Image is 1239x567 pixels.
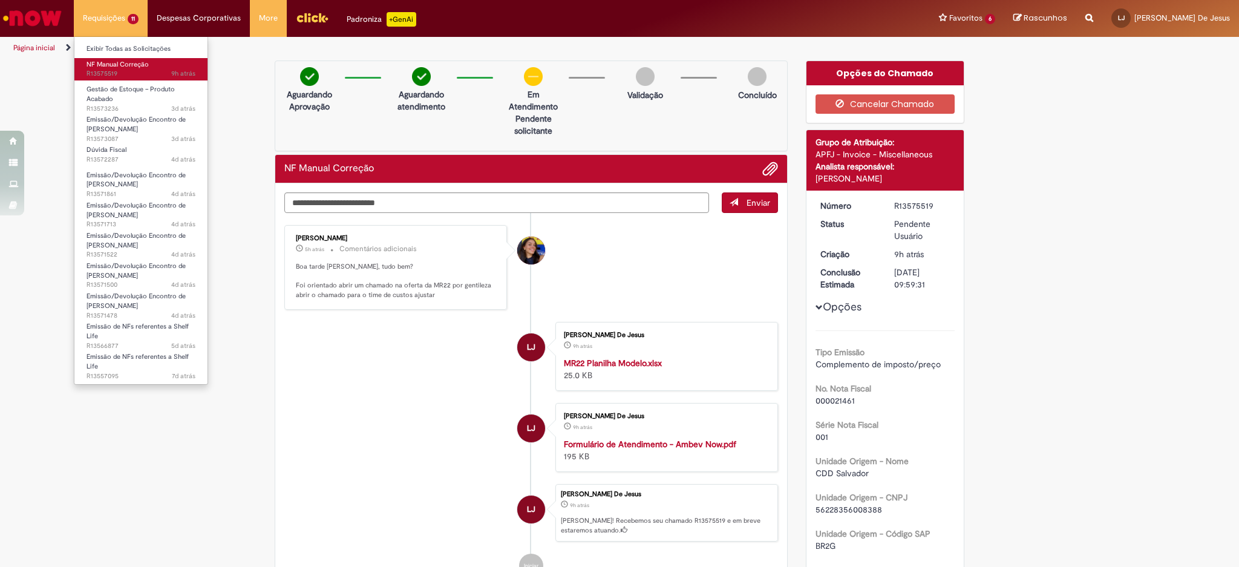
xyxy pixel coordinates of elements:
time: 29/09/2025 09:52:21 [573,424,592,431]
span: Favoritos [949,12,982,24]
span: 56228356008388 [816,504,882,515]
div: Lucas Dos Santos De Jesus [517,333,545,361]
p: +GenAi [387,12,416,27]
span: Enviar [747,197,770,208]
span: Requisições [83,12,125,24]
span: Gestão de Estoque – Produto Acabado [87,85,175,103]
button: Adicionar anexos [762,161,778,177]
div: Analista responsável: [816,160,955,172]
a: MR22 Planilha Modelo.xlsx [564,358,662,369]
a: Aberto R13571861 : Emissão/Devolução Encontro de Contas Fornecedor [74,169,208,195]
span: Emissão de NFs referentes a Shelf Life [87,352,189,371]
a: Aberto R13571478 : Emissão/Devolução Encontro de Contas Fornecedor [74,290,208,316]
span: NF Manual Correção [87,60,149,69]
span: LJ [527,333,535,362]
span: R13571478 [87,311,195,321]
div: 25.0 KB [564,357,765,381]
span: CDD Salvador [816,468,869,479]
a: Aberto R13575519 : NF Manual Correção [74,58,208,80]
span: LJ [527,495,535,524]
a: Aberto R13571522 : Emissão/Devolução Encontro de Contas Fornecedor [74,229,208,255]
span: Dúvida Fiscal [87,145,126,154]
span: R13572287 [87,155,195,165]
span: R13575519 [87,69,195,79]
b: Unidade Origem - CNPJ [816,492,907,503]
div: Pendente Usuário [894,218,950,242]
dt: Status [811,218,886,230]
span: 5d atrás [171,341,195,350]
div: 29/09/2025 09:59:28 [894,248,950,260]
a: Rascunhos [1013,13,1067,24]
span: 4d atrás [171,189,195,198]
span: 9h atrás [570,502,589,509]
a: Aberto R13573087 : Emissão/Devolução Encontro de Contas Fornecedor [74,113,208,139]
time: 27/09/2025 17:05:00 [171,104,195,113]
span: Emissão/Devolução Encontro de [PERSON_NAME] [87,201,186,220]
dt: Número [811,200,886,212]
div: [PERSON_NAME] De Jesus [564,332,765,339]
span: Emissão/Devolução Encontro de [PERSON_NAME] [87,292,186,310]
span: 4d atrás [171,155,195,164]
p: Pendente solicitante [504,113,563,137]
span: 9h atrás [171,69,195,78]
span: R13566877 [87,341,195,351]
b: Unidade Origem - Nome [816,456,909,467]
time: 22/09/2025 23:15:14 [172,372,195,381]
span: 3d atrás [171,134,195,143]
div: Lucas Dos Santos De Jesus [517,415,545,442]
span: [PERSON_NAME] De Jesus [1134,13,1230,23]
button: Cancelar Chamado [816,94,955,114]
dt: Criação [811,248,886,260]
time: 29/09/2025 09:59:28 [570,502,589,509]
a: Aberto R13557095 : Emissão de NFs referentes a Shelf Life [74,350,208,376]
span: R13557095 [87,372,195,381]
span: Emissão/Devolução Encontro de [PERSON_NAME] [87,231,186,250]
img: img-circle-grey.png [636,67,655,86]
strong: Formulário de Atendimento - Ambev Now.pdf [564,439,736,450]
time: 29/09/2025 14:19:22 [305,246,324,253]
span: Emissão/Devolução Encontro de [PERSON_NAME] [87,261,186,280]
span: R13571500 [87,280,195,290]
span: 9h atrás [573,342,592,350]
img: check-circle-green.png [412,67,431,86]
a: Aberto R13571500 : Emissão/Devolução Encontro de Contas Fornecedor [74,260,208,286]
span: BR2G [816,540,835,551]
div: [PERSON_NAME] [296,235,497,242]
span: Despesas Corporativas [157,12,241,24]
span: R13573087 [87,134,195,144]
p: [PERSON_NAME]! Recebemos seu chamado R13575519 e em breve estaremos atuando. [561,516,771,535]
a: Aberto R13566877 : Emissão de NFs referentes a Shelf Life [74,320,208,346]
button: Enviar [722,192,778,213]
b: Tipo Emissão [816,347,865,358]
time: 26/09/2025 16:11:52 [171,311,195,320]
p: Aguardando Aprovação [280,88,339,113]
div: Grupo de Atribuição: [816,136,955,148]
textarea: Digite sua mensagem aqui... [284,192,709,213]
div: Padroniza [347,12,416,27]
a: Exibir Todas as Solicitações [74,42,208,56]
div: [DATE] 09:59:31 [894,266,950,290]
img: img-circle-grey.png [748,67,767,86]
time: 29/09/2025 09:59:29 [171,69,195,78]
span: 6 [985,14,995,24]
ul: Requisições [74,36,208,385]
img: click_logo_yellow_360x200.png [296,8,329,27]
ul: Trilhas de página [9,37,817,59]
span: Emissão/Devolução Encontro de [PERSON_NAME] [87,171,186,189]
time: 25/09/2025 14:22:18 [171,341,195,350]
time: 26/09/2025 16:18:00 [171,250,195,259]
b: No. Nota Fiscal [816,383,871,394]
p: Validação [627,89,663,101]
span: LJ [1118,14,1125,22]
span: 9h atrás [573,424,592,431]
div: [PERSON_NAME] [816,172,955,185]
div: [PERSON_NAME] De Jesus [564,413,765,420]
span: R13571713 [87,220,195,229]
time: 26/09/2025 16:59:41 [171,189,195,198]
span: 4d atrás [171,250,195,259]
p: Concluído [738,89,777,101]
span: 001 [816,431,828,442]
div: APFJ - Invoice - Miscellaneous [816,148,955,160]
span: 4d atrás [171,220,195,229]
div: [PERSON_NAME] De Jesus [561,491,771,498]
